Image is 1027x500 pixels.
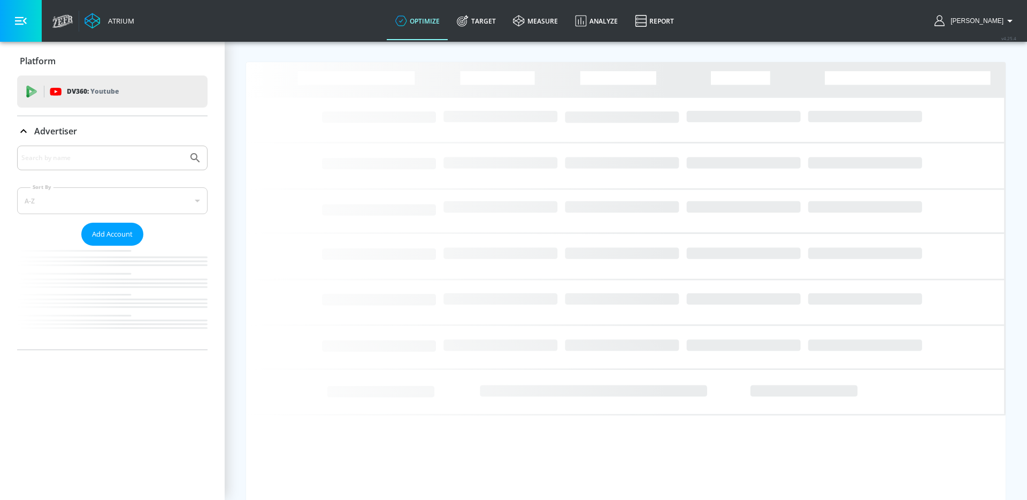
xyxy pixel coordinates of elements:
div: Platform [17,46,208,76]
a: Target [448,2,504,40]
nav: list of Advertiser [17,246,208,350]
div: Advertiser [17,146,208,350]
label: Sort By [30,184,53,191]
a: Atrium [85,13,134,29]
p: DV360: [67,86,119,97]
p: Platform [20,55,56,67]
a: Analyze [566,2,626,40]
span: v 4.25.4 [1001,35,1016,41]
p: Youtube [90,86,119,97]
div: Atrium [104,16,134,26]
button: Add Account [81,223,143,246]
p: Advertiser [34,125,77,137]
span: Add Account [92,228,133,240]
a: Report [626,2,683,40]
div: DV360: Youtube [17,75,208,108]
span: login as: casey.cohen@zefr.com [946,17,1003,25]
div: A-Z [17,187,208,214]
a: optimize [387,2,448,40]
div: Advertiser [17,116,208,146]
input: Search by name [21,151,183,165]
button: [PERSON_NAME] [934,14,1016,27]
a: measure [504,2,566,40]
